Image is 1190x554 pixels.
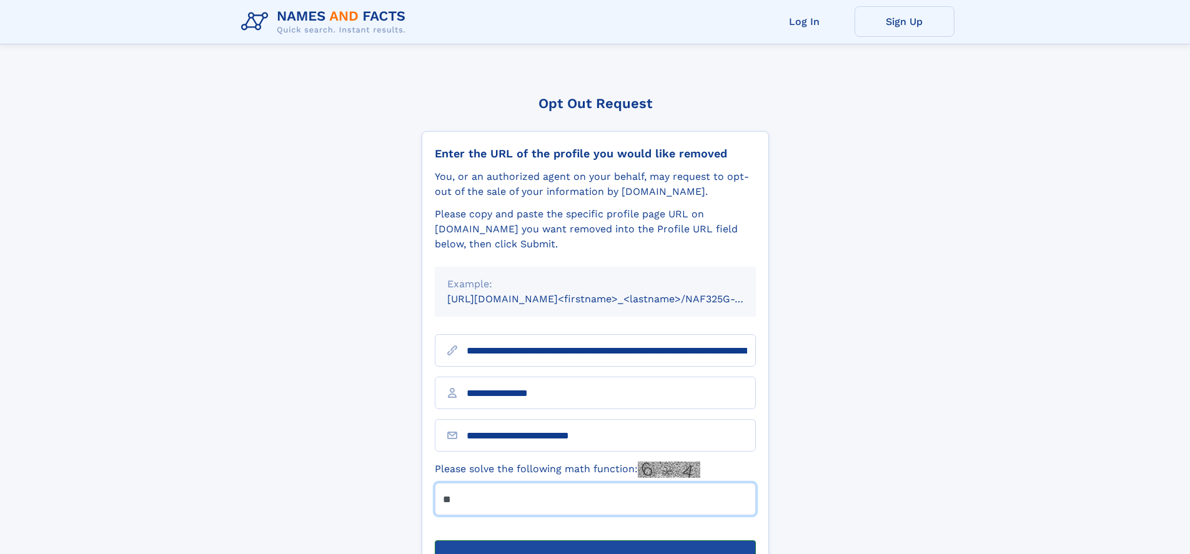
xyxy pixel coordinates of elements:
[236,5,416,39] img: Logo Names and Facts
[435,147,756,161] div: Enter the URL of the profile you would like removed
[435,207,756,252] div: Please copy and paste the specific profile page URL on [DOMAIN_NAME] you want removed into the Pr...
[422,96,769,111] div: Opt Out Request
[435,462,700,478] label: Please solve the following math function:
[755,6,855,37] a: Log In
[447,293,780,305] small: [URL][DOMAIN_NAME]<firstname>_<lastname>/NAF325G-xxxxxxxx
[435,169,756,199] div: You, or an authorized agent on your behalf, may request to opt-out of the sale of your informatio...
[855,6,954,37] a: Sign Up
[447,277,743,292] div: Example:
